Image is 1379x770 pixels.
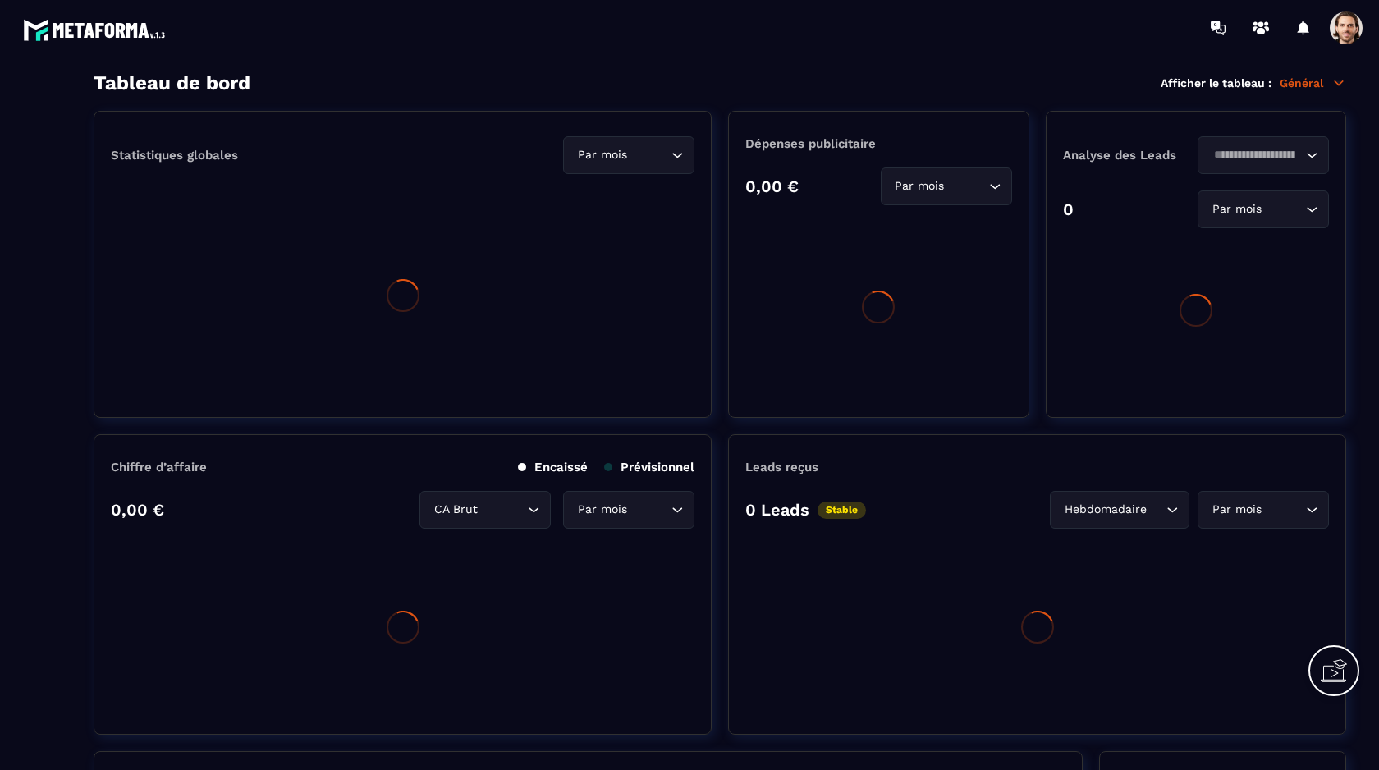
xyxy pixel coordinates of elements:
input: Search for option [1265,200,1302,218]
p: Analyse des Leads [1063,148,1196,163]
input: Search for option [1150,501,1162,519]
h3: Tableau de bord [94,71,250,94]
p: 0 Leads [745,500,809,520]
p: 0,00 € [745,176,799,196]
input: Search for option [1208,146,1302,164]
span: Hebdomadaire [1061,501,1150,519]
div: Search for option [563,136,694,174]
p: 0 [1063,199,1074,219]
p: Général [1280,76,1346,90]
span: Par mois [891,177,948,195]
p: Statistiques globales [111,148,238,163]
div: Search for option [563,491,694,529]
div: Search for option [881,167,1012,205]
p: Prévisionnel [604,460,694,474]
div: Search for option [1198,136,1329,174]
p: Encaissé [518,460,588,474]
img: logo [23,15,171,45]
p: Stable [818,502,866,519]
input: Search for option [630,501,667,519]
p: Dépenses publicitaire [745,136,1011,151]
input: Search for option [630,146,667,164]
p: Leads reçus [745,460,818,474]
div: Search for option [419,491,551,529]
span: Par mois [574,146,630,164]
input: Search for option [481,501,524,519]
span: Par mois [1208,200,1265,218]
span: Par mois [574,501,630,519]
span: Par mois [1208,501,1265,519]
p: Chiffre d’affaire [111,460,207,474]
input: Search for option [948,177,985,195]
div: Search for option [1198,190,1329,228]
div: Search for option [1198,491,1329,529]
p: Afficher le tableau : [1161,76,1271,89]
span: CA Brut [430,501,481,519]
p: 0,00 € [111,500,164,520]
div: Search for option [1050,491,1189,529]
input: Search for option [1265,501,1302,519]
